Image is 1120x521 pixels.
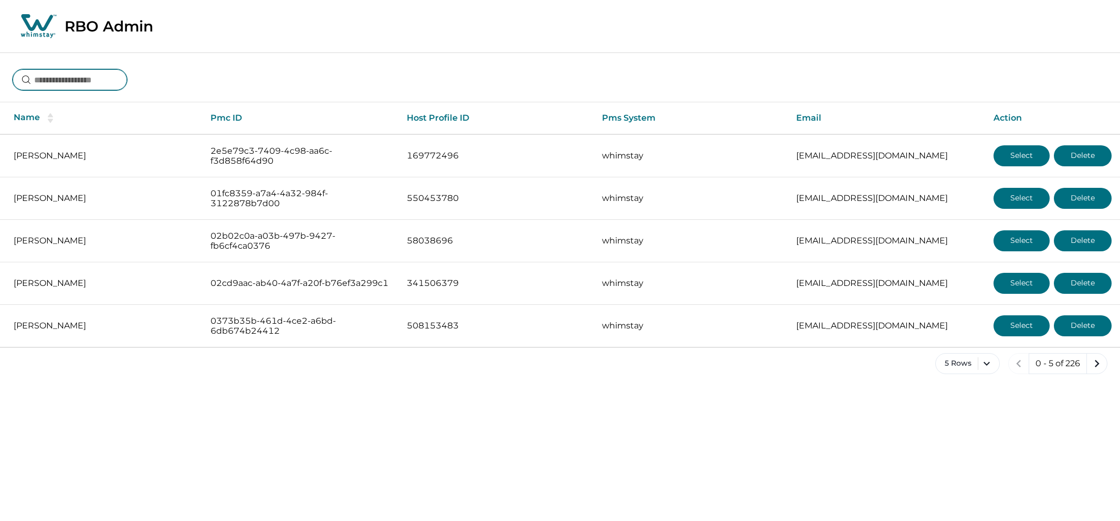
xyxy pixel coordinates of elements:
[602,321,779,331] p: whimstay
[407,321,585,331] p: 508153483
[594,102,788,134] th: Pms System
[14,321,194,331] p: [PERSON_NAME]
[65,17,153,35] p: RBO Admin
[788,102,985,134] th: Email
[602,236,779,246] p: whimstay
[985,102,1120,134] th: Action
[796,278,977,289] p: [EMAIL_ADDRESS][DOMAIN_NAME]
[1054,230,1112,251] button: Delete
[994,188,1050,209] button: Select
[210,278,390,289] p: 02cd9aac-ab40-4a7f-a20f-b76ef3a299c1
[1054,273,1112,294] button: Delete
[407,278,585,289] p: 341506379
[210,146,390,166] p: 2e5e79c3-7409-4c98-aa6c-f3d858f64d90
[202,102,398,134] th: Pmc ID
[994,315,1050,336] button: Select
[796,236,977,246] p: [EMAIL_ADDRESS][DOMAIN_NAME]
[994,145,1050,166] button: Select
[994,230,1050,251] button: Select
[210,188,390,209] p: 01fc8359-a7a4-4a32-984f-3122878b7d00
[407,236,585,246] p: 58038696
[1036,358,1080,369] p: 0 - 5 of 226
[14,151,194,161] p: [PERSON_NAME]
[796,193,977,204] p: [EMAIL_ADDRESS][DOMAIN_NAME]
[398,102,594,134] th: Host Profile ID
[40,113,61,123] button: sorting
[1054,145,1112,166] button: Delete
[935,353,1000,374] button: 5 Rows
[1054,315,1112,336] button: Delete
[14,278,194,289] p: [PERSON_NAME]
[796,151,977,161] p: [EMAIL_ADDRESS][DOMAIN_NAME]
[14,193,194,204] p: [PERSON_NAME]
[994,273,1050,294] button: Select
[1029,353,1087,374] button: 0 - 5 of 226
[602,278,779,289] p: whimstay
[1008,353,1029,374] button: previous page
[796,321,977,331] p: [EMAIL_ADDRESS][DOMAIN_NAME]
[14,236,194,246] p: [PERSON_NAME]
[210,231,390,251] p: 02b02c0a-a03b-497b-9427-fb6cf4ca0376
[1054,188,1112,209] button: Delete
[210,316,390,336] p: 0373b35b-461d-4ce2-a6bd-6db674b24412
[1086,353,1107,374] button: next page
[407,151,585,161] p: 169772496
[407,193,585,204] p: 550453780
[602,193,779,204] p: whimstay
[602,151,779,161] p: whimstay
